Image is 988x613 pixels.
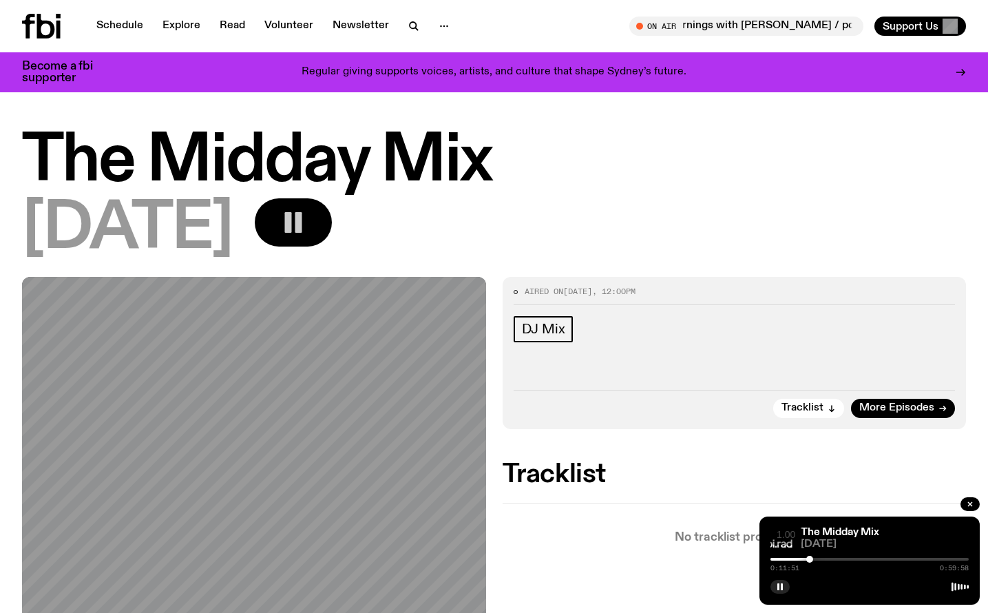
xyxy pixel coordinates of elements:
span: [DATE] [563,286,592,297]
h3: Become a fbi supporter [22,61,110,84]
a: Explore [154,17,209,36]
span: [DATE] [22,198,233,260]
span: Support Us [883,20,938,32]
span: DJ Mix [522,322,565,337]
p: Regular giving supports voices, artists, and culture that shape Sydney’s future. [302,66,686,79]
span: [DATE] [801,539,969,550]
span: Aired on [525,286,563,297]
p: No tracklist provided [503,532,967,543]
span: 0:59:58 [940,565,969,572]
h1: The Midday Mix [22,131,966,193]
button: On AirMornings with [PERSON_NAME] / pop like bubble gum [629,17,863,36]
button: Tracklist [773,399,844,418]
a: Schedule [88,17,151,36]
a: DJ Mix [514,316,574,342]
a: Newsletter [324,17,397,36]
span: Tracklist [781,403,823,413]
button: Support Us [874,17,966,36]
h2: Tracklist [503,462,967,487]
a: The Midday Mix [801,527,879,538]
span: , 12:00pm [592,286,635,297]
span: 0:11:51 [770,565,799,572]
a: More Episodes [851,399,955,418]
a: Read [211,17,253,36]
span: More Episodes [859,403,934,413]
a: Volunteer [256,17,322,36]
